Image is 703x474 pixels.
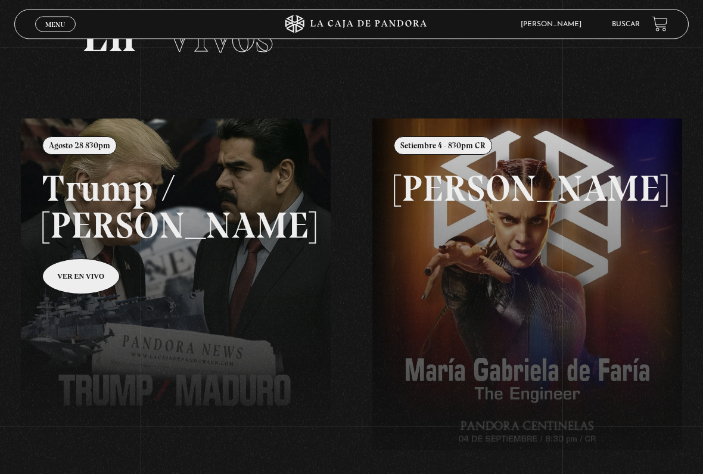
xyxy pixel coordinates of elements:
[515,21,593,28] span: [PERSON_NAME]
[164,7,273,64] span: Vivos
[82,12,621,60] h2: En
[42,31,70,39] span: Cerrar
[652,16,668,32] a: View your shopping cart
[612,21,640,28] a: Buscar
[45,21,65,28] span: Menu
